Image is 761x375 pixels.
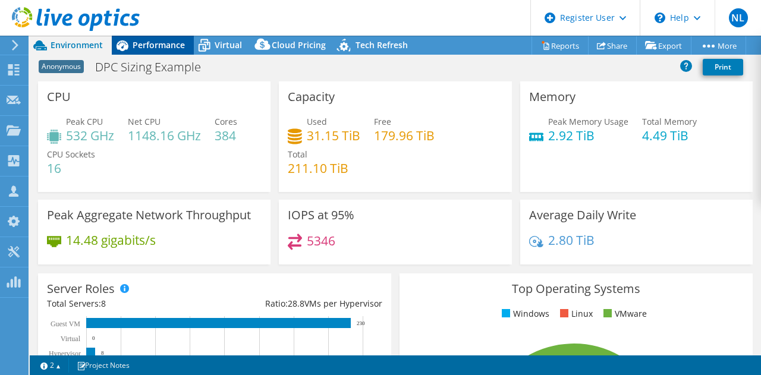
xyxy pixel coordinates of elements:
text: 8 [101,350,104,356]
span: Virtual [215,39,242,51]
h3: Peak Aggregate Network Throughput [47,209,251,222]
span: 8 [101,298,106,309]
h4: 31.15 TiB [307,129,360,142]
span: Total Memory [642,116,697,127]
h3: Memory [529,90,576,103]
span: Peak CPU [66,116,103,127]
text: 230 [357,320,365,326]
text: Hypervisor [49,349,81,358]
span: Cloud Pricing [272,39,326,51]
h4: 384 [215,129,237,142]
span: Anonymous [39,60,84,73]
span: Free [374,116,391,127]
h3: Average Daily Write [529,209,636,222]
a: 2 [32,358,69,373]
h4: 179.96 TiB [374,129,435,142]
a: More [691,36,746,55]
span: Environment [51,39,103,51]
span: Total [288,149,307,160]
h3: IOPS at 95% [288,209,354,222]
a: Project Notes [68,358,138,373]
span: Peak Memory Usage [548,116,628,127]
text: Guest VM [51,320,80,328]
span: Cores [215,116,237,127]
span: Net CPU [128,116,161,127]
h4: 14.48 gigabits/s [66,234,156,247]
h4: 211.10 TiB [288,162,348,175]
a: Print [703,59,743,75]
span: Performance [133,39,185,51]
text: 0 [92,335,95,341]
h4: 532 GHz [66,129,114,142]
h4: 2.80 TiB [548,234,595,247]
span: CPU Sockets [47,149,95,160]
h4: 1148.16 GHz [128,129,201,142]
svg: \n [655,12,665,23]
h3: Capacity [288,90,335,103]
h4: 16 [47,162,95,175]
div: Total Servers: [47,297,215,310]
h3: Top Operating Systems [408,282,744,295]
h4: 5346 [307,234,335,247]
span: Used [307,116,327,127]
a: Export [636,36,691,55]
h3: Server Roles [47,282,115,295]
li: VMware [600,307,647,320]
h4: 4.49 TiB [642,129,697,142]
li: Linux [557,307,593,320]
h3: CPU [47,90,71,103]
a: Share [588,36,637,55]
span: Tech Refresh [356,39,408,51]
h4: 2.92 TiB [548,129,628,142]
li: Windows [499,307,549,320]
h1: DPC Sizing Example [90,61,219,74]
div: Ratio: VMs per Hypervisor [215,297,382,310]
text: Virtual [61,335,81,343]
span: 28.8 [288,298,304,309]
span: NL [729,8,748,27]
a: Reports [532,36,589,55]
